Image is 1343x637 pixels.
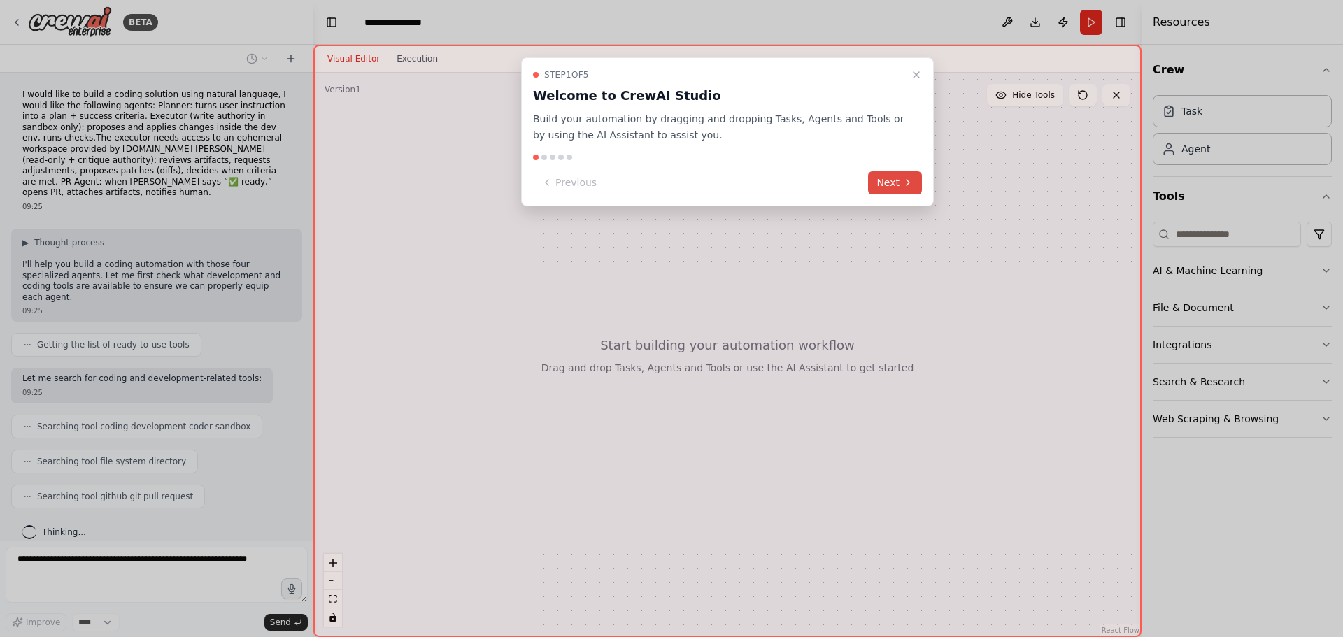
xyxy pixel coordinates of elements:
h3: Welcome to CrewAI Studio [533,86,905,106]
p: Build your automation by dragging and dropping Tasks, Agents and Tools or by using the AI Assista... [533,111,905,143]
button: Previous [533,171,605,194]
button: Hide left sidebar [322,13,341,32]
button: Next [868,171,922,194]
span: Step 1 of 5 [544,69,589,80]
button: Close walkthrough [908,66,925,83]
